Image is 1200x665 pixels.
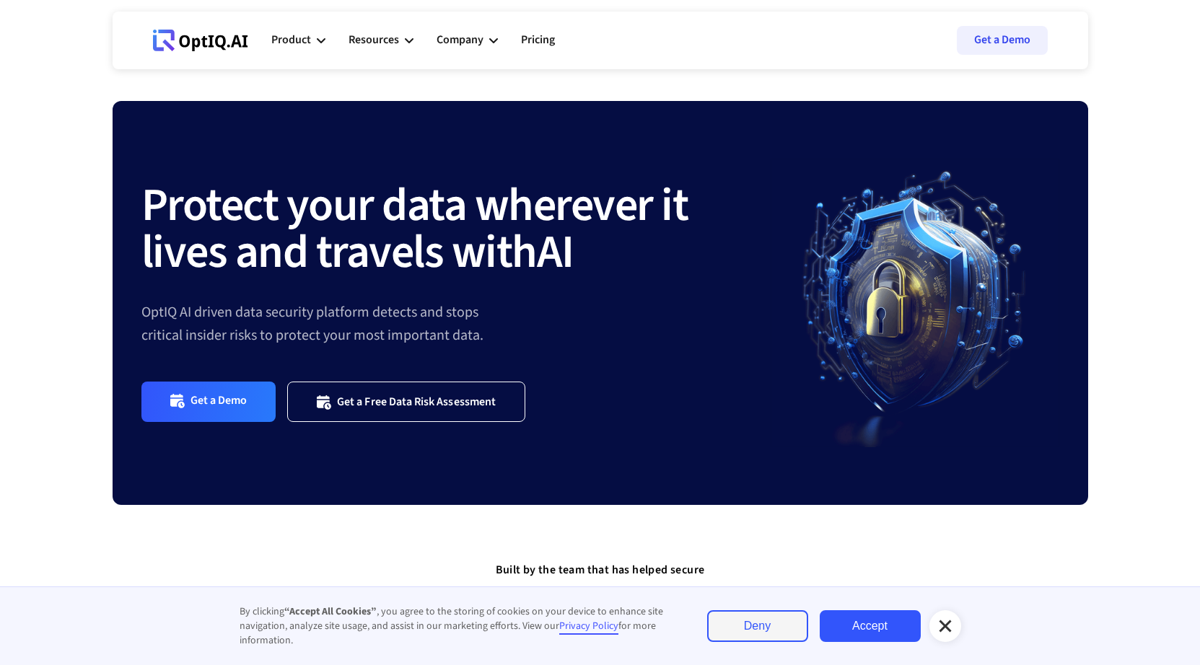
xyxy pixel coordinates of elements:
a: Privacy Policy [559,619,618,635]
strong: Protect your data wherever it lives and travels with [141,172,688,286]
div: OptIQ AI driven data security platform detects and stops critical insider risks to protect your m... [141,301,771,347]
div: Company [437,19,498,62]
a: Webflow Homepage [153,19,248,62]
strong: Built by the team that has helped secure [496,562,705,578]
div: By clicking , you agree to the storing of cookies on your device to enhance site navigation, anal... [240,604,678,648]
strong: “Accept All Cookies” [284,604,377,619]
a: Pricing [521,19,555,62]
a: Get a Demo [957,26,1048,55]
div: Resources [349,19,413,62]
strong: AI [537,219,574,286]
a: Get a Demo [141,382,276,421]
a: Accept [820,610,921,642]
div: Product [271,30,311,50]
div: Product [271,19,325,62]
div: Resources [349,30,399,50]
div: Get a Free Data Risk Assessment [337,395,496,409]
a: Get a Free Data Risk Assessment [287,382,525,421]
div: Company [437,30,483,50]
a: Deny [707,610,808,642]
div: Get a Demo [190,393,248,410]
